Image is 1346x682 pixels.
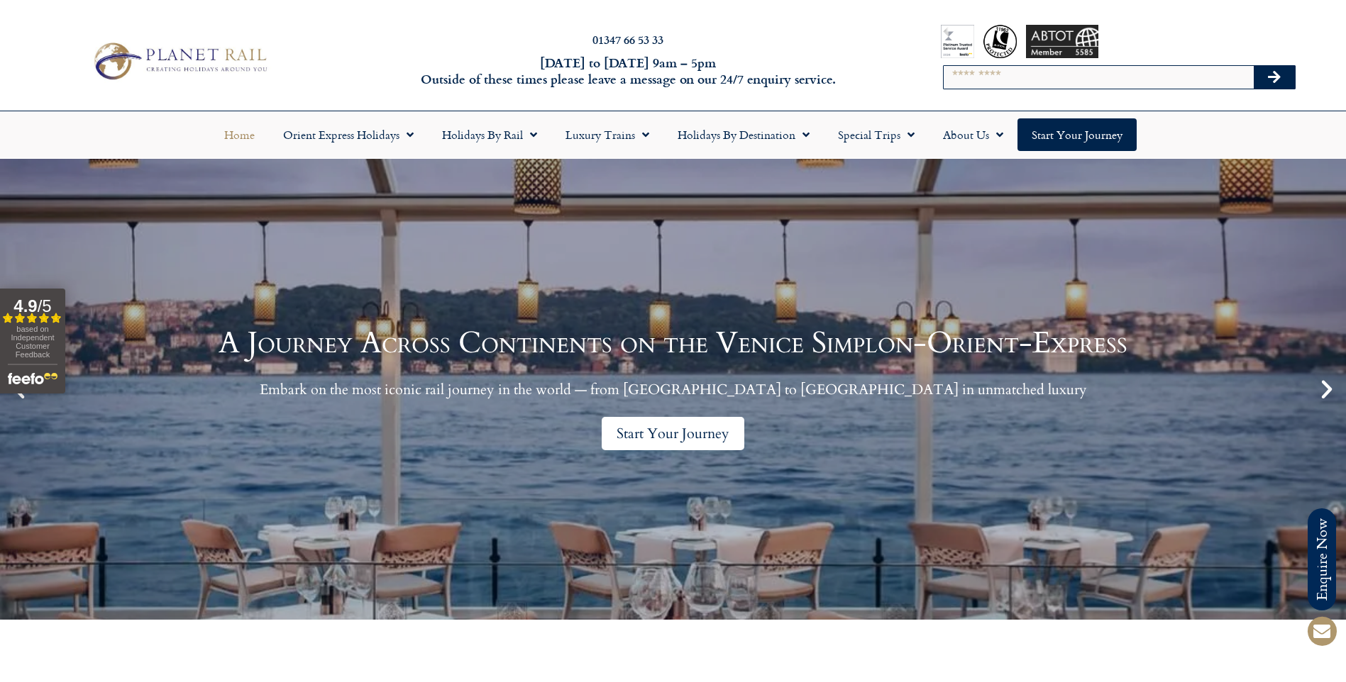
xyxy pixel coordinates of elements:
[929,118,1017,151] a: About Us
[551,118,663,151] a: Luxury Trains
[219,381,1127,398] p: Embark on the most iconic rail journey in the world — from [GEOGRAPHIC_DATA] to [GEOGRAPHIC_DATA]...
[87,38,272,84] img: Planet Rail Train Holidays Logo
[269,118,428,151] a: Orient Express Holidays
[210,118,269,151] a: Home
[1254,66,1295,89] button: Search
[663,118,824,151] a: Holidays by Destination
[219,328,1127,358] h1: A Journey Across Continents on the Venice Simplon-Orient-Express
[363,55,894,88] h6: [DATE] to [DATE] 9am – 5pm Outside of these times please leave a message on our 24/7 enquiry serv...
[1315,377,1339,401] div: Next slide
[824,118,929,151] a: Special Trips
[602,417,744,450] a: Start Your Journey
[7,118,1339,151] nav: Menu
[428,118,551,151] a: Holidays by Rail
[592,31,663,47] a: 01347 66 53 33
[1017,118,1137,151] a: Start your Journey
